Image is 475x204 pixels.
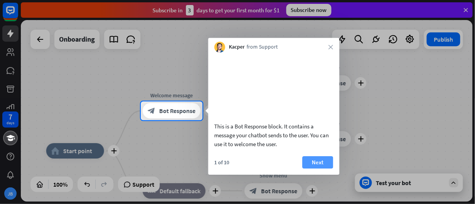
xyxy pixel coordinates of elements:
div: This is a Bot Response block. It contains a message your chatbot sends to the user. You can use i... [215,122,333,148]
i: block_bot_response [148,107,156,115]
span: from Support [247,43,278,51]
button: Open LiveChat chat widget [6,3,29,26]
span: Bot Response [159,107,196,115]
span: Kacper [229,43,245,51]
i: close [329,45,333,49]
button: Next [303,156,333,169]
div: 1 of 10 [215,159,230,166]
